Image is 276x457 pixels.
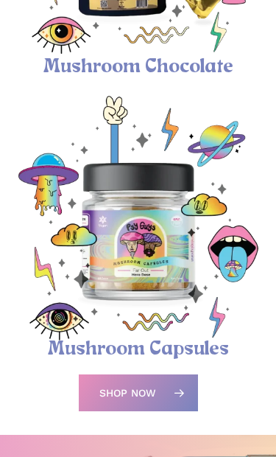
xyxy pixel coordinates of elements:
[79,374,198,411] a: Shop Now
[16,96,261,341] img: Psychedelic mushroom capsules with colorful illustrations.
[16,329,261,343] a: Magic Mushroom Capsules
[48,339,229,360] a: Mushroom Capsules
[16,47,261,61] a: Magic Mushroom Chocolate Bar
[43,57,233,77] a: Mushroom Chocolate
[99,386,156,400] span: Shop Now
